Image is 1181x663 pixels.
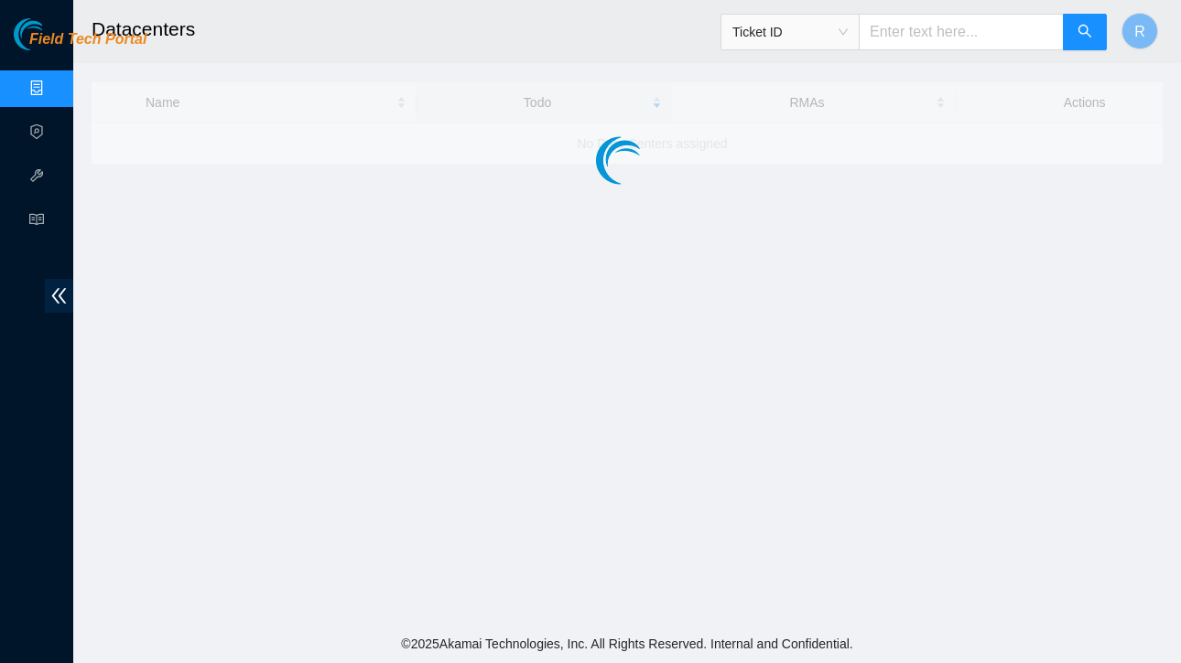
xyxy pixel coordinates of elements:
[1063,14,1107,50] button: search
[45,279,73,313] span: double-left
[29,204,44,241] span: read
[14,33,146,57] a: Akamai TechnologiesField Tech Portal
[1078,24,1092,41] span: search
[732,18,848,46] span: Ticket ID
[859,14,1064,50] input: Enter text here...
[14,18,92,50] img: Akamai Technologies
[1134,20,1145,43] span: R
[29,31,146,48] span: Field Tech Portal
[1121,13,1158,49] button: R
[73,625,1181,663] footer: © 2025 Akamai Technologies, Inc. All Rights Reserved. Internal and Confidential.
